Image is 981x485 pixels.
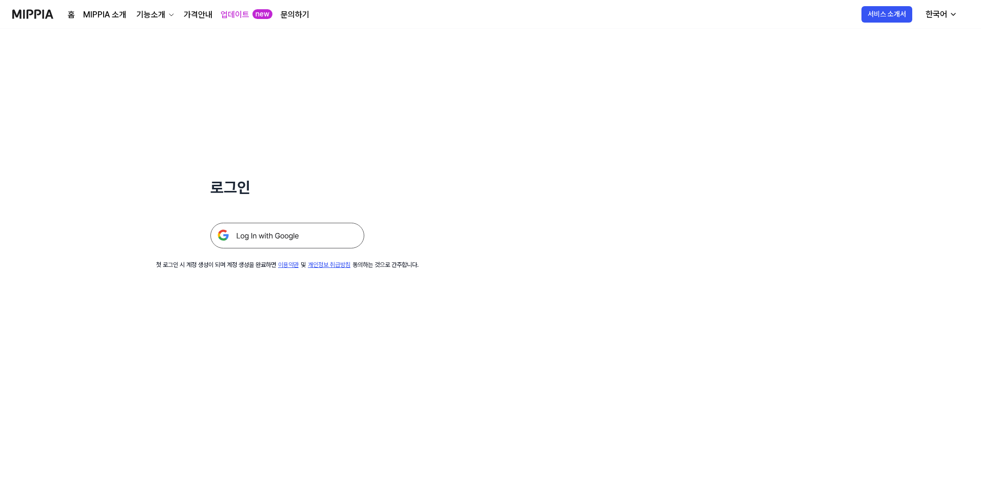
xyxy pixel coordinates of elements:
button: 서비스 소개서 [861,6,912,23]
div: new [252,9,272,20]
button: 기능소개 [134,9,175,21]
a: 홈 [68,9,75,21]
img: 구글 로그인 버튼 [210,223,364,248]
h1: 로그인 [210,177,364,198]
div: 한국어 [924,8,949,21]
a: 이용약관 [278,261,299,268]
div: 기능소개 [134,9,167,21]
a: 문의하기 [281,9,309,21]
a: 가격안내 [184,9,212,21]
a: 업데이트 [221,9,249,21]
a: 개인정보 취급방침 [308,261,350,268]
div: 첫 로그인 시 계정 생성이 되며 계정 생성을 완료하면 및 동의하는 것으로 간주합니다. [156,261,419,269]
button: 한국어 [917,4,964,25]
a: MIPPIA 소개 [83,9,126,21]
